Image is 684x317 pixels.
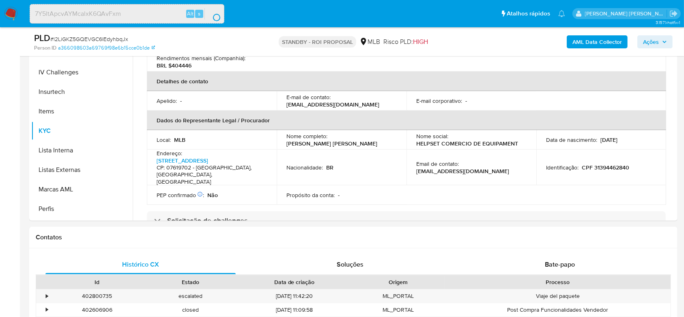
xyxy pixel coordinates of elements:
[122,260,159,269] span: Histórico CX
[31,121,133,141] button: KYC
[50,35,128,43] span: # l2LiGKZ5GQEVGC6IEdyhbqJx
[507,9,550,18] span: Atalhos rápidos
[144,303,238,317] div: closed
[286,132,327,140] p: Nome completo :
[600,136,617,143] p: [DATE]
[46,306,48,314] div: •
[286,164,323,171] p: Nacionalidade :
[416,97,462,104] p: E-mail corporativo :
[34,31,50,44] b: PLD
[204,8,221,20] button: search-icon
[167,216,247,225] h3: Solicitação de challenges
[157,62,191,69] p: BRL $404446
[46,292,48,300] div: •
[585,10,667,17] p: andrea.asantos@mercadopago.com.br
[572,35,622,48] b: AML Data Collector
[383,37,428,46] span: Risco PLD:
[416,140,518,147] p: HELPSET COMERCIO DE EQUIPAMENT
[413,37,428,46] span: HIGH
[157,191,204,199] p: PEP confirmado :
[150,278,232,286] div: Estado
[243,278,346,286] div: Data de criação
[31,102,133,121] button: Items
[445,303,671,317] div: Post Compra Funcionalidades Vendedor
[351,289,445,303] div: ML_PORTAL
[286,93,331,101] p: E-mail de contato :
[445,289,671,303] div: Viaje del paquete
[58,44,155,52] a: a366098603a69769f98e6b15cce0b1de
[545,260,575,269] span: Bate-papo
[157,54,245,62] p: Rendimentos mensais (Companhia) :
[351,303,445,317] div: ML_PORTAL
[187,10,194,17] span: Alt
[207,191,218,199] p: Não
[56,278,138,286] div: Id
[144,289,238,303] div: escalated
[286,191,335,199] p: Propósito da conta :
[157,97,177,104] p: Apelido :
[416,160,459,167] p: Email de contato :
[157,156,208,165] a: [STREET_ADDRESS]
[31,219,133,238] button: Relacionados
[637,35,673,48] button: Ações
[337,260,364,269] span: Soluções
[36,233,671,241] h1: Contatos
[357,278,439,286] div: Origem
[31,82,133,102] button: Insurtech
[669,9,678,18] a: Sair
[286,101,379,108] p: [EMAIL_ADDRESS][DOMAIN_NAME]
[174,136,185,143] p: MLB
[237,289,351,303] div: [DATE] 11:42:20
[546,164,579,171] p: Identificação :
[546,136,597,143] p: Data de nascimento :
[31,180,133,199] button: Marcas AML
[31,160,133,180] button: Listas Externas
[567,35,628,48] button: AML Data Collector
[237,303,351,317] div: [DATE] 11:09:58
[34,44,56,52] b: Person ID
[582,164,629,171] p: CPF 31394462840
[50,303,144,317] div: 402606906
[198,10,200,17] span: s
[31,141,133,160] button: Lista Interna
[147,211,666,230] div: Solicitação de challenges
[643,35,659,48] span: Ações
[656,19,680,26] span: 3.157.1-hotfix-1
[326,164,333,171] p: BR
[416,167,509,175] p: [EMAIL_ADDRESS][DOMAIN_NAME]
[31,199,133,219] button: Perfis
[558,10,565,17] a: Notificações
[416,132,448,140] p: Nome social :
[338,191,340,199] p: -
[31,63,133,82] button: IV Challenges
[359,37,380,46] div: MLB
[50,289,144,303] div: 402800735
[451,278,665,286] div: Processo
[157,150,182,157] p: Endereço :
[147,72,666,91] th: Detalhes de contato
[279,36,356,48] p: STANDBY - ROI PROPOSAL
[465,97,467,104] p: -
[157,164,264,186] h4: CP: 07619702 - [GEOGRAPHIC_DATA], [GEOGRAPHIC_DATA], [GEOGRAPHIC_DATA]
[147,111,666,130] th: Dados do Representante Legal / Procurador
[157,136,171,143] p: Local :
[286,140,377,147] p: [PERSON_NAME] [PERSON_NAME]
[30,9,224,19] input: Pesquise usuários ou casos...
[180,97,182,104] p: -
